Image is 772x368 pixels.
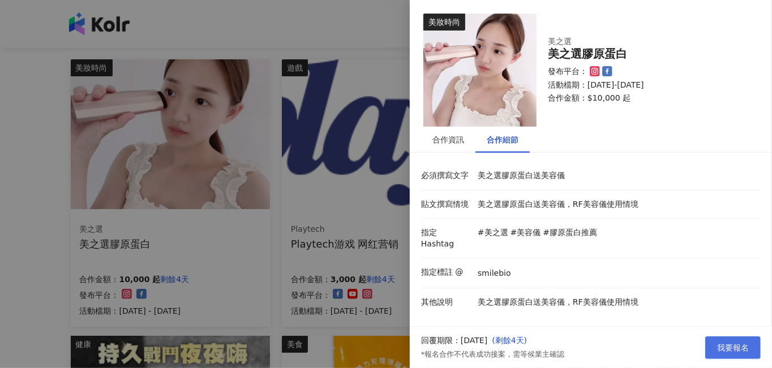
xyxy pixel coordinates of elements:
[421,335,487,347] p: 回覆期限：[DATE]
[478,227,508,239] p: #美之選
[421,170,472,181] p: 必須撰寫文字
[421,199,472,210] p: 貼文撰寫情境
[548,66,587,77] p: 發布平台：
[421,267,472,278] p: 指定標註 @
[487,133,518,146] div: 合作細節
[705,336,761,359] button: 我要報名
[548,80,747,91] p: 活動檔期：[DATE]-[DATE]
[543,227,597,239] p: #膠原蛋白推薦
[492,335,564,347] p: ( 剩餘4天 )
[423,14,537,127] img: 美之選膠原蛋白送RF美容儀
[548,93,747,104] p: 合作金額： $10,000 起
[423,14,465,31] div: 美妝時尚
[478,170,755,181] p: 美之選膠原蛋白送美容儀
[478,268,511,279] p: smilebio
[548,36,729,47] div: 美之選
[421,349,565,360] p: *報名合作不代表成功接案，需等候業主確認
[421,297,472,308] p: 其他說明
[478,199,755,210] p: 美之選膠原蛋白送美容儀，RF美容儀使用情境
[548,47,747,60] div: 美之選膠原蛋白
[432,133,464,146] div: 合作資訊
[511,227,541,239] p: #美容儀
[478,297,755,308] p: 美之選膠原蛋白送美容儀，RF美容儀使用情境
[717,343,749,352] span: 我要報名
[421,227,472,249] p: 指定 Hashtag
